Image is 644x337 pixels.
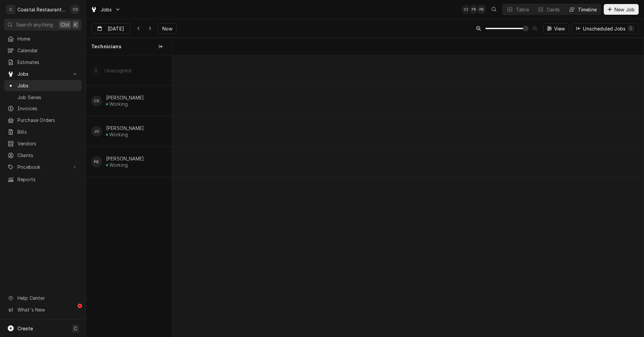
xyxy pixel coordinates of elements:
[88,4,123,15] a: Go to Jobs
[6,5,15,14] div: C
[604,4,639,15] button: New Job
[4,161,82,173] a: Go to Pricebook
[17,47,78,54] span: Calendar
[462,5,471,14] div: Chris Sockriter's Avatar
[578,6,597,13] div: Timeline
[17,140,78,147] span: Vendors
[572,23,639,34] button: Unscheduled Jobs0
[17,94,78,101] span: Job Series
[158,23,177,34] button: Now
[4,138,82,149] a: Vendors
[4,68,82,79] a: Go to Jobs
[86,38,172,55] div: Technicians column. SPACE for context menu
[4,92,82,103] a: Job Series
[629,25,633,32] div: 0
[86,55,172,337] div: left
[516,6,529,13] div: Table
[91,23,130,34] button: [DATE]
[17,163,68,171] span: Pricebook
[17,128,78,135] span: Bills
[106,156,144,161] div: [PERSON_NAME]
[70,5,80,14] div: Chris Sockriter's Avatar
[583,25,634,32] div: Unscheduled Jobs
[106,95,144,100] div: [PERSON_NAME]
[91,95,102,106] div: Chris Sockriter's Avatar
[4,126,82,137] a: Bills
[17,82,78,89] span: Jobs
[477,5,486,14] div: Phill Blush's Avatar
[91,156,102,167] div: Phill Blush's Avatar
[6,5,15,14] div: Coastal Restaurant Repair's Avatar
[91,43,121,50] span: Technicians
[61,21,69,28] span: Ctrl
[17,152,78,159] span: Clients
[469,5,479,14] div: Phill Blush's Avatar
[4,33,82,44] a: Home
[109,162,128,168] div: Working
[70,5,80,14] div: CS
[553,25,567,32] span: View
[91,126,102,137] div: JG
[17,105,78,112] span: Invoices
[4,292,82,304] a: Go to Help Center
[17,306,77,313] span: What's New
[4,150,82,161] a: Clients
[543,23,570,34] button: View
[17,70,68,77] span: Jobs
[4,304,82,315] a: Go to What's New
[17,6,67,13] div: Coastal Restaurant Repair
[17,326,33,331] span: Create
[4,115,82,126] a: Purchase Orders
[547,6,560,13] div: Cards
[17,117,78,124] span: Purchase Orders
[4,174,82,185] a: Reports
[109,101,128,107] div: Working
[17,294,77,301] span: Help Center
[74,325,77,332] span: C
[101,6,112,13] span: Jobs
[17,176,78,183] span: Reports
[106,125,144,131] div: [PERSON_NAME]
[4,57,82,68] a: Estimates
[17,35,78,42] span: Home
[16,21,53,28] span: Search anything
[613,6,636,13] span: New Job
[477,5,486,14] div: PB
[4,19,82,30] button: Search anythingCtrlK
[489,4,499,15] button: Open search
[105,68,131,73] div: Unassigned
[17,59,78,66] span: Estimates
[469,5,479,14] div: PB
[91,126,102,137] div: James Gatton's Avatar
[161,25,174,32] span: Now
[91,156,102,167] div: PB
[91,95,102,106] div: CS
[4,103,82,114] a: Invoices
[4,80,82,91] a: Jobs
[4,45,82,56] a: Calendar
[462,5,471,14] div: CS
[74,21,77,28] span: K
[109,132,128,137] div: Working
